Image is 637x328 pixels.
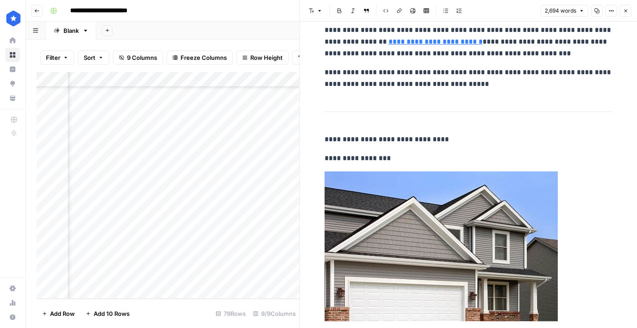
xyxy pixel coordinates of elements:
a: Home [5,33,20,48]
span: Filter [46,53,60,62]
span: Row Height [250,53,283,62]
span: Sort [84,53,95,62]
div: 9/9 Columns [249,306,299,321]
button: Add Row [36,306,80,321]
button: 9 Columns [113,50,163,65]
button: Freeze Columns [167,50,233,65]
img: ConsumerAffairs Logo [5,10,22,27]
button: Filter [40,50,74,65]
span: Add Row [50,309,75,318]
span: Freeze Columns [181,53,227,62]
span: 2,694 words [545,7,576,15]
span: 9 Columns [127,53,157,62]
a: Usage [5,296,20,310]
button: Row Height [236,50,289,65]
span: Add 10 Rows [94,309,130,318]
a: Insights [5,62,20,76]
button: 2,694 words [541,5,588,17]
div: Blank [63,26,79,35]
button: Workspace: ConsumerAffairs [5,7,20,30]
a: Browse [5,48,20,62]
a: Settings [5,281,20,296]
button: Add 10 Rows [80,306,135,321]
button: Help + Support [5,310,20,324]
div: 79 Rows [212,306,249,321]
button: Sort [78,50,109,65]
a: Opportunities [5,76,20,91]
a: Blank [46,22,96,40]
a: Your Data [5,91,20,105]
